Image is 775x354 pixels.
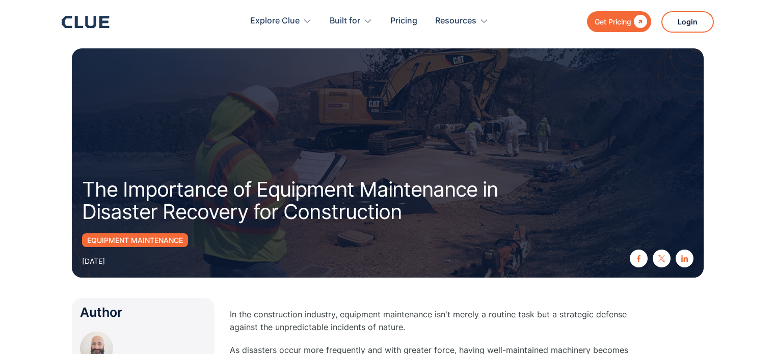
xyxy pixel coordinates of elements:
div: Explore Clue [250,5,312,37]
div: Built for [330,5,372,37]
div: Get Pricing [595,15,631,28]
img: twitter X icon [658,255,665,262]
a: Pricing [390,5,417,37]
div: Author [80,306,206,319]
div: [DATE] [82,255,105,267]
div: Explore Clue [250,5,300,37]
img: facebook icon [635,255,642,262]
a: Get Pricing [587,11,651,32]
div:  [631,15,647,28]
p: In the construction industry, equipment maintenance isn't merely a routine task but a strategic d... [230,308,637,334]
a: Login [661,11,714,33]
a: Equipment Maintenance [82,233,188,247]
h1: The Importance of Equipment Maintenance in Disaster Recovery for Construction [82,178,510,223]
div: Resources [435,5,476,37]
div: Built for [330,5,360,37]
div: Resources [435,5,489,37]
img: linkedin icon [681,255,688,262]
